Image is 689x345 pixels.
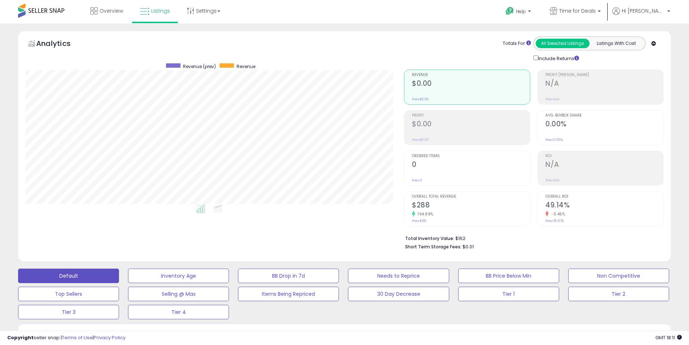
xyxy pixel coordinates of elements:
[412,195,530,199] span: Overall Total Revenue
[516,8,526,14] span: Help
[545,219,564,223] small: Prev: 51.97%
[18,287,119,301] button: Top Sellers
[545,120,663,130] h2: 0.00%
[183,63,216,70] span: Revenue (prev)
[7,334,34,341] strong: Copyright
[622,7,665,14] span: Hi [PERSON_NAME]
[545,138,563,142] small: Prev: 0.00%
[545,154,663,158] span: ROI
[348,287,449,301] button: 30 Day Decrease
[503,40,531,47] div: Totals For
[94,334,126,341] a: Privacy Policy
[559,7,596,14] span: Time for Deals
[412,138,429,142] small: Prev: $0.00
[405,244,462,250] b: Short Term Storage Fees:
[128,305,229,319] button: Tier 4
[128,287,229,301] button: Selling @ Max
[528,54,588,62] div: Include Returns
[545,79,663,89] h2: N/A
[412,160,530,170] h2: 0
[405,233,658,242] li: $162
[458,269,559,283] button: BB Price Below Min
[128,269,229,283] button: Inventory Age
[500,1,538,24] a: Help
[412,97,429,101] small: Prev: $0.00
[412,178,422,182] small: Prev: 0
[348,269,449,283] button: Needs to Reprice
[463,243,474,250] span: $0.01
[612,7,670,24] a: Hi [PERSON_NAME]
[412,154,530,158] span: Ordered Items
[18,305,119,319] button: Tier 3
[536,39,590,48] button: All Selected Listings
[412,120,530,130] h2: $0.00
[568,269,669,283] button: Non Competitive
[545,178,560,182] small: Prev: N/A
[545,160,663,170] h2: N/A
[412,219,426,223] small: Prev: $98
[458,287,559,301] button: Tier 1
[237,63,255,70] span: Revenue
[62,334,93,341] a: Terms of Use
[545,195,663,199] span: Overall ROI
[415,211,433,217] small: 194.89%
[568,287,669,301] button: Tier 2
[549,211,565,217] small: -5.45%
[545,73,663,77] span: Profit [PERSON_NAME]
[7,335,126,341] div: seller snap | |
[589,39,643,48] button: Listings With Cost
[238,269,339,283] button: BB Drop in 7d
[238,287,339,301] button: Items Being Repriced
[562,329,671,336] p: Listing States:
[655,334,682,341] span: 2025-08-12 18:11 GMT
[412,79,530,89] h2: $0.00
[412,114,530,118] span: Profit
[412,73,530,77] span: Revenue
[151,7,170,14] span: Listings
[545,97,560,101] small: Prev: N/A
[405,235,454,241] b: Total Inventory Value:
[99,7,123,14] span: Overview
[545,114,663,118] span: Avg. Buybox Share
[18,269,119,283] button: Default
[505,7,514,16] i: Get Help
[545,201,663,211] h2: 49.14%
[412,201,530,211] h2: $288
[36,38,85,50] h5: Analytics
